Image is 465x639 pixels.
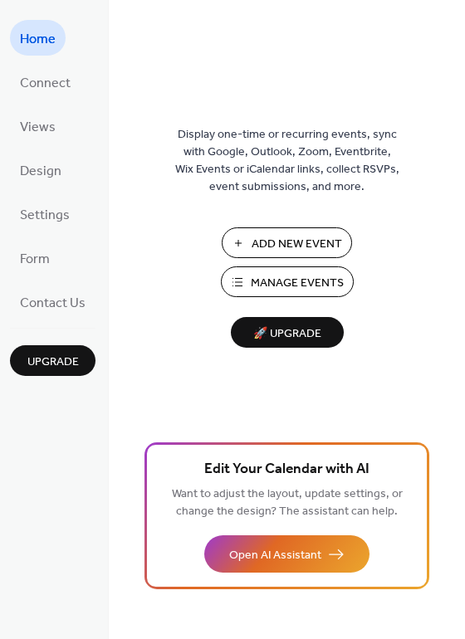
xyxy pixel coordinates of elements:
[10,196,80,232] a: Settings
[20,27,56,52] span: Home
[241,323,334,345] span: 🚀 Upgrade
[10,284,95,319] a: Contact Us
[231,317,344,348] button: 🚀 Upgrade
[251,275,344,292] span: Manage Events
[10,20,66,56] a: Home
[20,115,56,140] span: Views
[20,71,71,96] span: Connect
[175,126,399,196] span: Display one-time or recurring events, sync with Google, Outlook, Zoom, Eventbrite, Wix Events or ...
[10,152,71,188] a: Design
[10,240,60,276] a: Form
[222,227,352,258] button: Add New Event
[27,354,79,371] span: Upgrade
[221,266,354,297] button: Manage Events
[204,458,370,481] span: Edit Your Calendar with AI
[10,108,66,144] a: Views
[20,246,50,272] span: Form
[20,290,86,316] span: Contact Us
[10,345,95,376] button: Upgrade
[20,159,61,184] span: Design
[20,202,70,228] span: Settings
[252,236,342,253] span: Add New Event
[229,547,321,564] span: Open AI Assistant
[204,535,370,573] button: Open AI Assistant
[172,483,403,523] span: Want to adjust the layout, update settings, or change the design? The assistant can help.
[10,64,81,100] a: Connect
